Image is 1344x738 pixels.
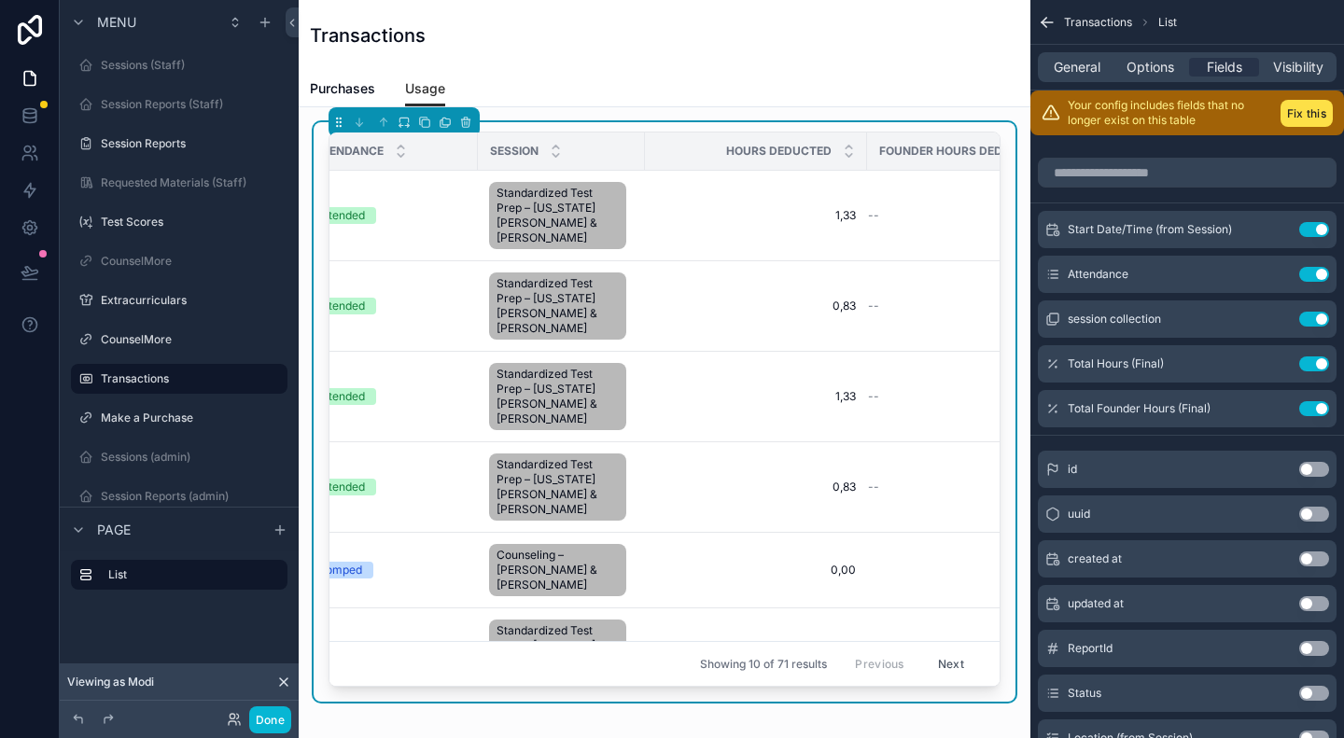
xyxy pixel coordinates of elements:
label: Session Reports (admin) [101,489,284,504]
button: Fix this [1281,100,1333,127]
span: List [1158,15,1177,30]
span: -- [868,480,879,494]
label: Session Reports (Staff) [101,97,284,112]
span: General [1054,58,1100,77]
a: 1,33 [656,208,856,223]
button: Done [249,706,291,733]
span: -- [868,389,879,404]
a: Sessions (admin) [71,442,287,472]
label: Test Scores [101,215,284,230]
span: Founder Hours Deducted [879,144,1036,159]
span: Attendance [1068,267,1128,282]
span: Counseling – [PERSON_NAME] & [PERSON_NAME] [497,548,619,592]
a: Attended [306,388,467,405]
span: Total Hours (Final) [1068,356,1164,371]
a: -- [868,480,1049,494]
a: -- [868,299,1049,313]
span: Page [97,521,131,539]
a: 1,33 [656,389,856,404]
label: Session Reports [101,136,284,151]
div: Attended [317,388,365,405]
span: Purchases [310,79,375,98]
div: Attended [317,298,365,314]
a: Standardized Test Prep – [US_STATE][PERSON_NAME] & [PERSON_NAME] [489,269,634,343]
a: Session Reports (Staff) [71,90,287,119]
label: List [108,567,273,582]
a: Usage [405,72,445,107]
label: Extracurriculars [101,293,284,308]
span: Hours Deducted [726,144,832,159]
a: Standardized Test Prep – [US_STATE][PERSON_NAME] & [PERSON_NAME] [489,178,634,253]
label: Sessions (Staff) [101,58,284,73]
span: Usage [405,79,445,98]
span: Session [490,144,539,159]
a: Sessions (Staff) [71,50,287,80]
span: Showing 10 of 71 results [700,657,827,672]
label: Transactions [101,371,276,386]
a: Standardized Test Prep – [US_STATE][PERSON_NAME] & [PERSON_NAME] [489,359,634,434]
span: -- [868,208,879,223]
span: Viewing as Modi [67,675,154,689]
div: Comped [317,562,362,578]
span: Start Date/Time (from Session) [1068,222,1232,237]
label: Make a Purchase [101,411,284,425]
a: Session Reports (admin) [71,481,287,511]
span: id [1068,462,1077,477]
span: created at [1068,551,1122,566]
a: Attended [306,479,467,495]
a: Test Scores [71,207,287,237]
label: CounselMore [101,332,284,347]
a: 0,00 [868,563,1049,578]
span: Transactions [1064,15,1132,30]
a: Standardized Test Prep – [US_STATE][PERSON_NAME] & [PERSON_NAME] [489,450,634,524]
span: Visibility [1273,58,1323,77]
span: updated at [1068,596,1124,611]
a: Transactions [71,364,287,394]
span: Standardized Test Prep – [US_STATE][PERSON_NAME] & [PERSON_NAME] [497,186,619,245]
a: Standardized Test Prep – [US_STATE][PERSON_NAME] & [PERSON_NAME] [489,616,634,690]
label: Requested Materials (Staff) [101,175,284,190]
span: Options [1127,58,1174,77]
a: Purchases [310,72,375,109]
a: Attended [306,207,467,224]
p: Your config includes fields that no longer exist on this table [1068,98,1273,128]
div: scrollable content [60,551,299,608]
span: Standardized Test Prep – [US_STATE][PERSON_NAME] & [PERSON_NAME] [497,367,619,426]
span: Standardized Test Prep – [US_STATE][PERSON_NAME] & [PERSON_NAME] [497,276,619,336]
div: Attended [317,207,365,224]
span: Fields [1207,58,1242,77]
a: Attended [306,298,467,314]
span: Standardized Test Prep – [US_STATE][PERSON_NAME] & [PERSON_NAME] [497,457,619,517]
span: Menu [97,13,136,32]
label: CounselMore [101,254,284,269]
a: 0,00 [656,563,856,578]
a: Session Reports [71,129,287,159]
a: -- [868,389,1049,404]
div: Attended [317,479,365,495]
span: -- [868,299,879,313]
a: 0,83 [656,480,856,494]
button: Next [925,649,977,678]
span: uuid [1068,507,1090,522]
span: session collection [1068,312,1161,327]
h1: Transactions [310,22,426,49]
a: Requested Materials (Staff) [71,168,287,198]
a: -- [868,208,1049,223]
a: Comped [306,562,467,578]
span: Total Founder Hours (Final) [1068,401,1211,416]
span: Attendance [307,144,384,159]
label: Sessions (admin) [101,450,284,465]
span: ReportId [1068,641,1113,656]
a: 0,83 [656,299,856,313]
span: Standardized Test Prep – [US_STATE][PERSON_NAME] & [PERSON_NAME] [497,623,619,683]
a: Counseling – [PERSON_NAME] & [PERSON_NAME] [489,540,634,600]
span: Status [1068,686,1101,701]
